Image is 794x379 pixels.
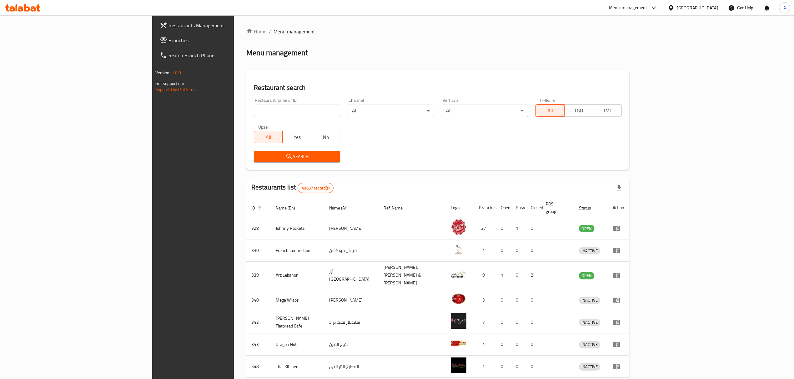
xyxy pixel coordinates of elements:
[254,151,340,162] button: Search
[172,69,181,77] span: 1.0.0
[593,104,622,117] button: TMP
[258,125,270,129] label: Upsell
[496,333,511,356] td: 0
[579,341,600,348] span: INACTIVE
[271,239,324,262] td: French Connection
[526,217,541,239] td: 0
[613,318,624,326] div: Menu
[579,319,600,326] div: INACTIVE
[579,225,594,232] span: OPEN
[324,356,379,378] td: المطبخ التايلندى
[496,239,511,262] td: 0
[496,311,511,333] td: 0
[474,311,496,333] td: 7
[677,4,718,11] div: [GEOGRAPHIC_DATA]
[271,217,324,239] td: Johnny Rockets
[324,239,379,262] td: فرنش كونكشن
[540,98,555,102] label: Delivery
[451,219,466,235] img: Johnny Rockets
[324,311,379,333] td: سانديلاز فلات براد
[474,289,496,311] td: 3
[579,272,594,279] div: OPEN
[579,363,600,370] span: INACTIVE
[579,204,599,212] span: Status
[511,239,526,262] td: 0
[298,183,334,193] div: Total records count
[609,4,647,12] div: Menu-management
[329,204,356,212] span: Name (Ar)
[254,83,622,92] h2: Restaurant search
[314,133,338,142] span: No
[613,224,624,232] div: Menu
[324,217,379,239] td: [PERSON_NAME]
[442,105,528,117] div: All
[251,183,334,193] h2: Restaurants list
[613,341,624,348] div: Menu
[496,289,511,311] td: 0
[348,105,434,117] div: All
[783,4,786,11] span: A
[298,185,333,191] span: 40637 record(s)
[451,291,466,307] img: Mega Wraps
[613,272,624,279] div: Menu
[579,247,600,254] span: INACTIVE
[511,356,526,378] td: 0
[168,22,280,29] span: Restaurants Management
[511,311,526,333] td: 0
[271,311,324,333] td: [PERSON_NAME] Flatbread Cafe
[613,363,624,370] div: Menu
[612,180,627,195] div: Export file
[613,296,624,304] div: Menu
[271,333,324,356] td: Dragon Hut
[168,52,280,59] span: Search Branch Phone
[451,241,466,257] img: French Connection
[271,262,324,289] td: Arz Lebanon
[254,131,283,143] button: All
[451,313,466,329] img: Sandella's Flatbread Cafe
[579,297,600,304] div: INACTIVE
[474,239,496,262] td: 1
[579,319,600,326] span: INACTIVE
[384,204,411,212] span: Ref. Name
[496,356,511,378] td: 0
[511,217,526,239] td: 1
[155,48,285,63] a: Search Branch Phone
[474,262,496,289] td: 9
[608,198,629,217] th: Action
[451,357,466,373] img: Thai Kitchen
[474,217,496,239] td: 37
[511,262,526,289] td: 0
[246,28,630,35] nav: breadcrumb
[579,247,600,254] div: INACTIVE
[596,106,620,115] span: TMP
[496,262,511,289] td: 1
[526,198,541,217] th: Closed
[526,262,541,289] td: 2
[526,311,541,333] td: 0
[324,333,379,356] td: كوخ التنين
[474,333,496,356] td: 1
[155,33,285,48] a: Branches
[546,200,567,215] span: POS group
[379,262,446,289] td: [PERSON_NAME],[PERSON_NAME] & [PERSON_NAME]
[259,153,335,160] span: Search
[613,247,624,254] div: Menu
[474,356,496,378] td: 1
[254,105,340,117] input: Search for restaurant name or ID..
[311,131,340,143] button: No
[155,79,184,87] span: Get support on:
[526,239,541,262] td: 0
[496,198,511,217] th: Open
[451,266,466,282] img: Arz Lebanon
[526,356,541,378] td: 0
[155,69,171,77] span: Version:
[282,131,311,143] button: Yes
[155,18,285,33] a: Restaurants Management
[246,48,308,58] h2: Menu management
[324,262,379,289] td: أرز [GEOGRAPHIC_DATA]
[271,356,324,378] td: Thai Kitchen
[446,198,474,217] th: Logo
